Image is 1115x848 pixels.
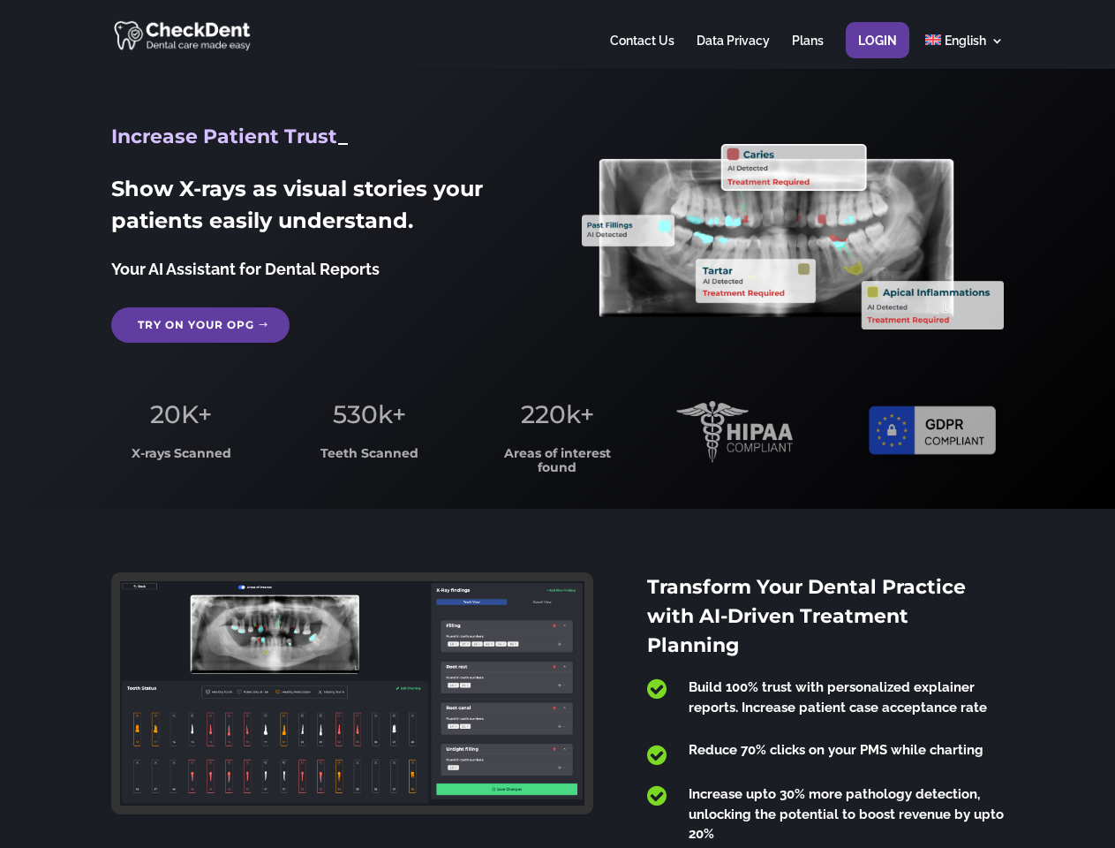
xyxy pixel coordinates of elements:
span: 530k+ [333,399,406,429]
span: Transform Your Dental Practice with AI-Driven Treatment Planning [647,575,966,657]
a: Login [858,34,897,69]
a: Contact Us [610,34,674,69]
img: CheckDent AI [114,18,252,52]
a: English [925,34,1004,69]
span:  [647,784,667,807]
span: Increase upto 30% more pathology detection, unlocking the potential to boost revenue by upto 20% [689,786,1004,842]
span: 220k+ [521,399,594,429]
span: English [945,34,986,48]
span:  [647,678,667,700]
h3: Areas of interest found [488,447,628,483]
a: Data Privacy [697,34,770,69]
span: Build 100% trust with personalized explainer reports. Increase patient case acceptance rate [689,679,987,715]
span:  [647,744,667,767]
span: Your AI Assistant for Dental Reports [111,260,380,278]
a: Try on your OPG [111,307,290,343]
img: X_Ray_annotated [582,144,1003,329]
h2: Show X-rays as visual stories your patients easily understand. [111,173,532,246]
span: Increase Patient Trust [111,125,338,148]
a: Plans [792,34,824,69]
span: Reduce 70% clicks on your PMS while charting [689,742,983,758]
span: _ [338,125,348,148]
span: 20K+ [150,399,212,429]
